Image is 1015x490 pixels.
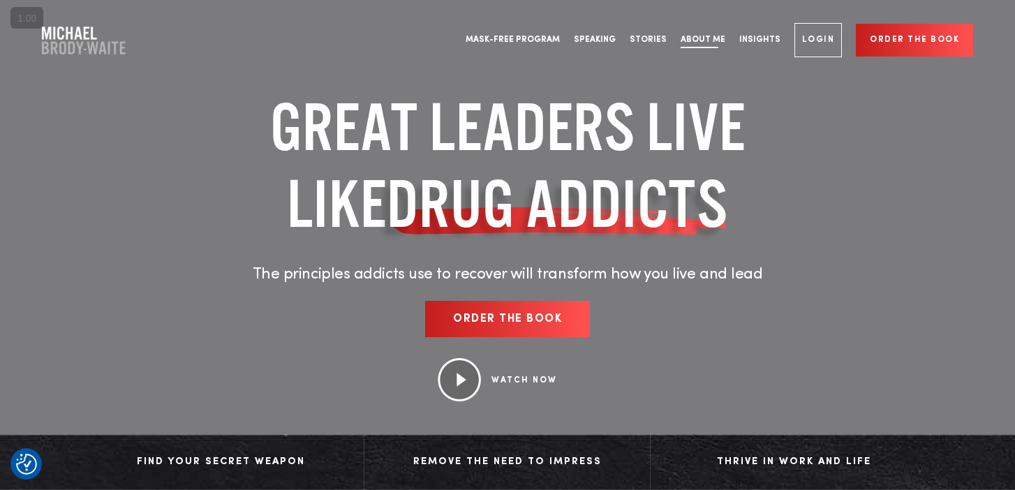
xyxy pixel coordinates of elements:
a: Order the book [425,301,590,337]
span: Order the book [453,313,562,325]
a: Stories [623,14,674,66]
span: DRUG ADDICTS [387,165,728,242]
a: Order the book [856,24,973,57]
span: The principles addicts use to recover will transform how you live and lead [253,267,763,282]
div: Find Your Secret Weapon [92,452,350,473]
div: Thrive in Work and Life [665,452,923,473]
div: Remove The Need to Impress [378,452,636,473]
a: About Me [674,14,732,66]
a: Company Logo Company Logo [42,27,126,54]
h1: GREAT LEADERS LIVE LIKE [183,89,832,242]
img: Revisit consent button [16,454,37,475]
a: WATCH NOW [491,376,557,385]
a: Insights [732,14,787,66]
a: Mask-Free Program [459,14,567,66]
button: Consent Preferences [16,454,37,475]
a: Login [794,23,843,57]
img: Play [437,358,481,401]
a: Speaking [567,14,623,66]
